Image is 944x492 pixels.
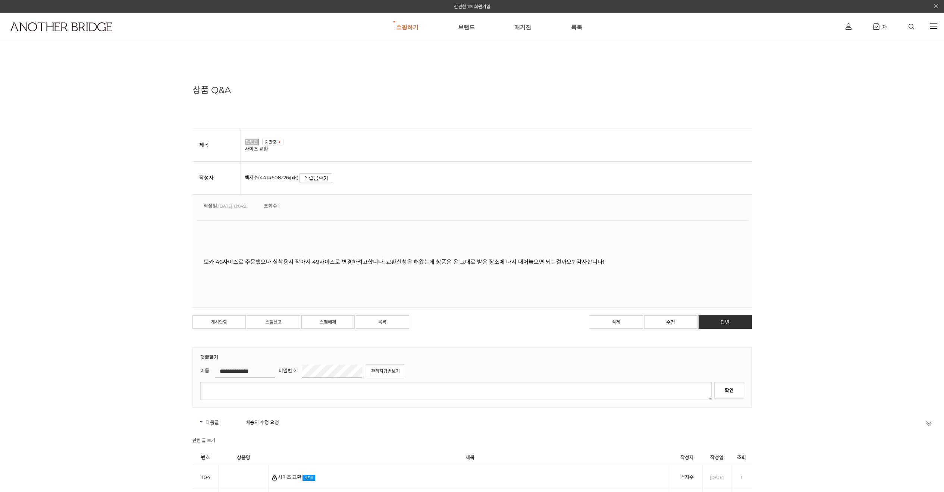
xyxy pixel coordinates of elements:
div: 비밀번호 : [200,353,744,378]
a: 스팸신고 [247,315,300,329]
td: 백지수 [671,465,703,489]
a: 확인 [714,382,744,398]
th: 작성자 [192,162,241,195]
th: 번호 [192,450,219,465]
a: 룩북 [571,13,582,40]
a: 관리자답변보기 [366,364,405,378]
span: [DATE] [710,474,724,481]
a: logo [4,22,145,50]
strong: 작성일 [204,203,217,209]
a: 백지수(4414608226@k) [245,174,298,180]
strong: 조회수 [264,203,277,209]
a: 수정 [644,315,697,329]
th: 제목 [192,129,241,162]
a: 쇼핑하기 [396,13,418,40]
th: 작성자 [671,450,703,465]
img: NEW [302,475,315,481]
a: 간편한 1초 회원가입 [454,4,490,9]
img: 처리중 [262,139,283,145]
strong: 다음글 [200,415,242,429]
span: [DATE] 13:04:21 [218,202,248,210]
h3: 관련 글 보기 [192,437,752,443]
span: 1 [741,474,742,481]
td: 1104 [192,465,219,489]
span: (0) [879,24,887,29]
span: 1 [278,202,280,210]
img: 답변전 [245,139,259,145]
a: 삭제 [590,315,643,329]
th: 상품명 [219,450,269,465]
img: cart [873,23,879,30]
th: 작성일 [703,450,731,465]
a: 스팸해제 [301,315,355,329]
strong: 댓글달기 [200,353,744,360]
th: 조회 [731,450,752,465]
font: 상품 Q&A [192,85,231,95]
img: logo [10,22,112,31]
a: (0) [873,23,887,30]
a: 배송지 수정 요청 [242,415,570,429]
th: 제목 [269,450,671,465]
td: 사이즈 교환 [241,129,752,162]
a: 매거진 [514,13,531,40]
a: 목록 [356,315,409,329]
img: search [909,24,914,29]
img: 비밀글 [272,475,277,480]
p: 토카 46사이즈로 주문했으나 실착용시 작아서 49사이즈로 변경하려고합니다. 교환신청은 해왔는데 상품은 온 그대로 받은 장소에 다시 내어놓으면 되는걸까요? 감사합니다! [204,258,741,266]
a: 답변 [699,315,752,329]
a: 게시안함 [192,315,246,329]
a: 사이즈 교환 [278,474,301,480]
img: btn_point.gif [299,173,332,183]
span: 이름 : [200,368,279,373]
img: cart [846,23,852,30]
a: 브랜드 [458,13,475,40]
